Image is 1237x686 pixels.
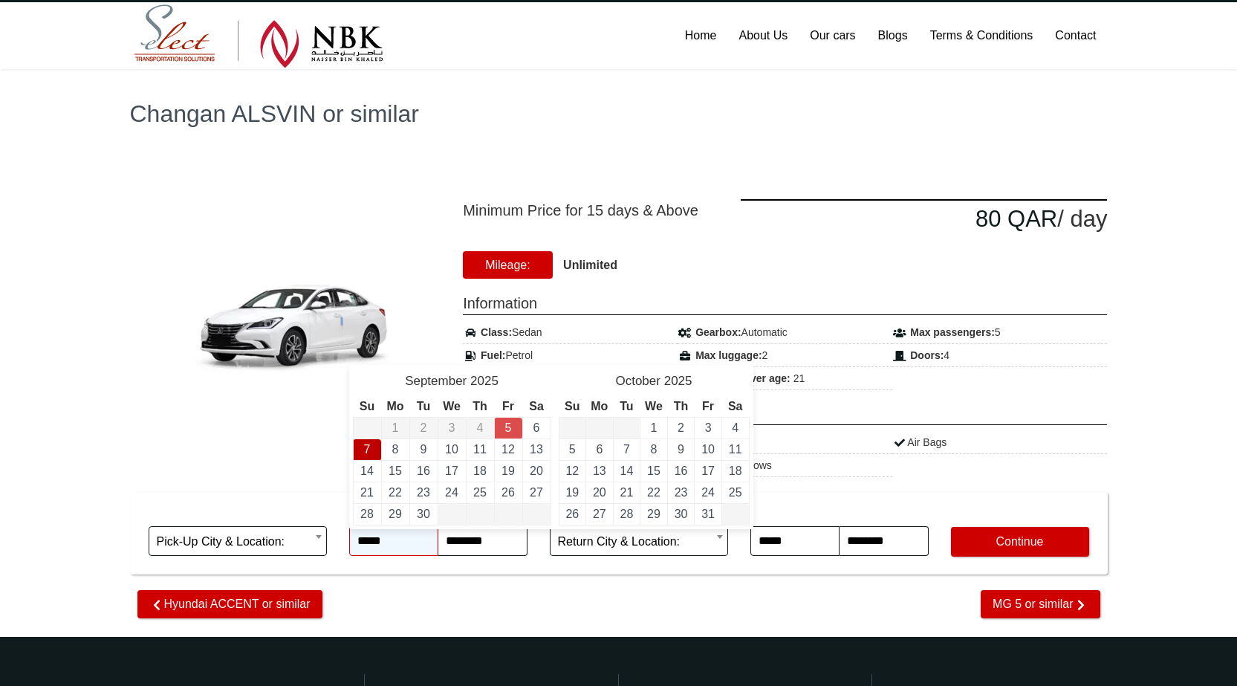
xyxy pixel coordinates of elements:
strong: Class: [481,326,512,338]
span: Monday [386,400,403,412]
a: 28 [360,508,374,520]
div: 2 [678,344,892,367]
span: Wednesday [645,400,663,412]
a: 6 [533,421,540,434]
a: 24 [445,486,458,499]
span: Monday [591,400,608,412]
strong: Max passengers: [910,326,995,338]
a: 22 [389,486,402,499]
a: 12 [501,443,515,456]
a: 26 [565,508,579,520]
strong: Unlimited [563,259,617,271]
a: 17 [445,465,458,477]
div: Air Bags [892,431,1107,454]
a: 13 [593,465,606,477]
a: 27 [530,486,543,499]
a: 31 [701,508,715,520]
strong: Max luggage: [695,349,762,361]
a: About Us [727,2,799,69]
a: 18 [473,465,487,477]
div: 5 [892,321,1107,344]
a: 26 [501,486,515,499]
span: October [615,374,660,388]
a: 25 [729,486,742,499]
span: 80.00 QAR [975,206,1057,232]
div: ABS [678,431,892,454]
span: Friday [502,400,514,412]
span: Tuesday [417,400,430,412]
span: Sunday [565,400,579,412]
a: 13 [530,443,543,456]
a: 20 [593,486,606,499]
a: 16 [675,465,688,477]
a: 23 [417,486,430,499]
a: 27 [593,508,606,520]
strong: Gearbox: [695,326,741,338]
a: 29 [389,508,402,520]
span: MG 5 or similar [981,590,1100,618]
a: 25 [473,486,487,499]
strong: Doors: [910,349,944,361]
div: 4 [892,344,1107,367]
span: 21 [793,372,805,384]
span: 2 [421,421,427,434]
a: Our cars [799,2,866,69]
span: Friday [702,400,714,412]
a: 2 [678,421,684,434]
span: Return Date [750,499,929,526]
a: 23 [675,486,688,499]
img: Select Rent a Car [134,4,383,68]
a: 28 [620,508,634,520]
span: Tuesday [620,400,633,412]
div: / day [741,199,1107,238]
a: 12 [565,465,579,477]
a: Terms & Conditions [919,2,1045,69]
a: Prev [357,375,379,390]
a: 7 [623,443,630,456]
span: Thursday [674,400,689,412]
a: Hyundai ACCENT or similar [137,590,322,618]
a: 4 [732,421,738,434]
span: Saturday [728,400,743,412]
a: 10 [701,443,715,456]
a: 17 [701,465,715,477]
span: Return City & Location: [550,526,728,556]
a: 16 [417,465,430,477]
a: Next [724,375,746,390]
a: 22 [647,486,660,499]
a: 15 [389,465,402,477]
span: Minimum Price for 15 days & Above [463,199,718,221]
img: Changan ALSVIN or similar [144,234,426,416]
span: Return City & Location: [558,527,720,557]
span: September [405,374,467,388]
strong: Fuel: [481,349,505,361]
span: Mileage: [463,251,552,279]
span: 1 [392,421,399,434]
a: 5 [569,443,576,456]
a: 10 [445,443,458,456]
a: 21 [620,486,634,499]
a: 9 [678,443,684,456]
a: 14 [620,465,634,477]
span: Sunday [360,400,374,412]
span: 2025 [470,374,499,388]
a: 30 [417,508,430,520]
a: 8 [651,443,658,456]
div: Petrol [463,344,678,367]
a: 19 [565,486,579,499]
a: 3 [705,421,712,434]
a: 6 [596,443,603,456]
span: 3 [449,421,455,434]
span: 2025 [664,374,692,388]
a: Blogs [867,2,919,69]
a: 5 [505,421,512,434]
button: Continue [951,527,1089,557]
a: 21 [360,486,374,499]
span: Pick-up Location [149,499,327,526]
a: 9 [421,443,427,456]
span: Information [463,292,1107,315]
a: 15 [647,465,660,477]
a: 1 [651,421,658,434]
span: Features [463,402,1107,425]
